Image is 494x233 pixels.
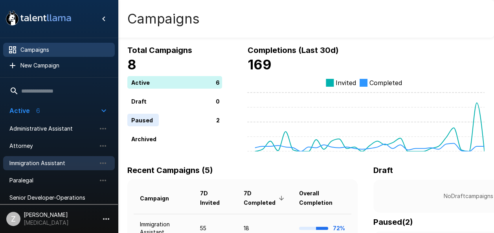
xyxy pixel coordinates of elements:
b: Total Campaigns [127,46,192,55]
span: 7D Completed [243,189,286,208]
p: 0 [215,97,219,105]
p: 2 [216,116,219,124]
b: 8 [127,56,136,73]
b: Completions (Last 30d) [247,46,338,55]
h4: Campaigns [127,11,200,27]
b: Paused ( 2 ) [373,217,413,227]
b: Recent Campaigns (5) [127,166,213,175]
b: Draft [373,166,393,175]
p: 6 [215,78,219,86]
b: 72% [333,225,345,231]
span: 7D Invited [200,189,231,208]
span: Campaign [140,194,179,203]
span: Overall Completion [299,189,345,208]
b: 169 [247,56,271,73]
